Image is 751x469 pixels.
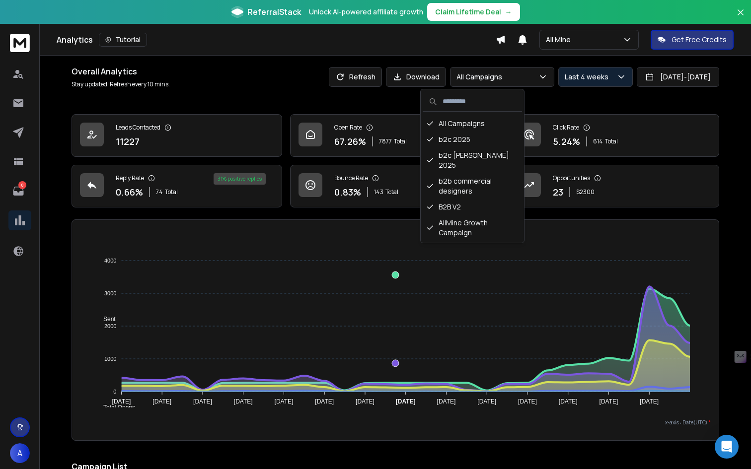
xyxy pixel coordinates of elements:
span: A [10,443,30,463]
span: Total [385,188,398,196]
span: Total [165,188,178,196]
tspan: 3000 [104,290,116,296]
span: 614 [593,137,603,145]
tspan: [DATE] [477,398,496,405]
span: Total [394,137,407,145]
p: Last 4 weeks [565,72,612,82]
p: All Mine [546,35,575,45]
button: Claim Lifetime Deal [427,3,520,21]
div: AllMine Growth Campaign [423,215,522,241]
tspan: 2000 [104,323,116,329]
tspan: 4000 [104,258,116,264]
span: Sent [96,316,116,323]
span: Total Opens [96,404,135,411]
button: [DATE]-[DATE] [637,67,719,87]
tspan: [DATE] [274,398,293,405]
p: 5.24 % [553,134,580,148]
p: Stay updated! Refresh every 10 mins. [72,80,170,88]
tspan: [DATE] [437,398,456,405]
span: → [505,7,512,17]
button: Close banner [734,6,747,30]
p: Leads Contacted [116,124,160,132]
span: ReferralStack [247,6,301,18]
div: b2c 2025 [423,132,522,147]
p: Refresh [349,72,375,82]
tspan: [DATE] [234,398,253,405]
div: All Campaigns [423,116,522,132]
div: Analytics [57,33,496,47]
p: Click Rate [553,124,579,132]
p: Unlock AI-powered affiliate growth [309,7,423,17]
tspan: [DATE] [315,398,334,405]
p: 8 [18,181,26,189]
p: 0.66 % [116,185,143,199]
span: Total [605,137,618,145]
tspan: [DATE] [559,398,578,405]
div: b2c [PERSON_NAME] 2025 [423,147,522,173]
p: Opportunities [553,174,590,182]
tspan: [DATE] [356,398,375,405]
div: b2b commercial designers [423,173,522,199]
span: 7877 [379,137,392,145]
p: Bounce Rate [334,174,368,182]
span: 74 [156,188,163,196]
tspan: [DATE] [600,398,618,405]
p: Reply Rate [116,174,144,182]
p: Get Free Credits [672,35,727,45]
p: Open Rate [334,124,362,132]
tspan: [DATE] [152,398,171,405]
p: 0.83 % [334,185,361,199]
tspan: [DATE] [396,398,416,405]
p: Download [406,72,440,82]
tspan: [DATE] [112,398,131,405]
p: x-axis : Date(UTC) [80,419,711,426]
div: B2B V2 [423,199,522,215]
p: 11227 [116,134,140,148]
p: 67.26 % [334,134,366,148]
p: $ 2300 [576,188,595,196]
button: Tutorial [99,33,147,47]
p: All Campaigns [456,72,506,82]
tspan: [DATE] [518,398,537,405]
tspan: [DATE] [640,398,659,405]
tspan: 1000 [104,356,116,362]
span: 143 [374,188,383,196]
tspan: 0 [113,389,116,395]
p: 23 [553,185,563,199]
tspan: [DATE] [193,398,212,405]
div: Open Intercom Messenger [715,435,739,459]
div: 31 % positive replies [214,173,266,185]
h1: Overall Analytics [72,66,170,77]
